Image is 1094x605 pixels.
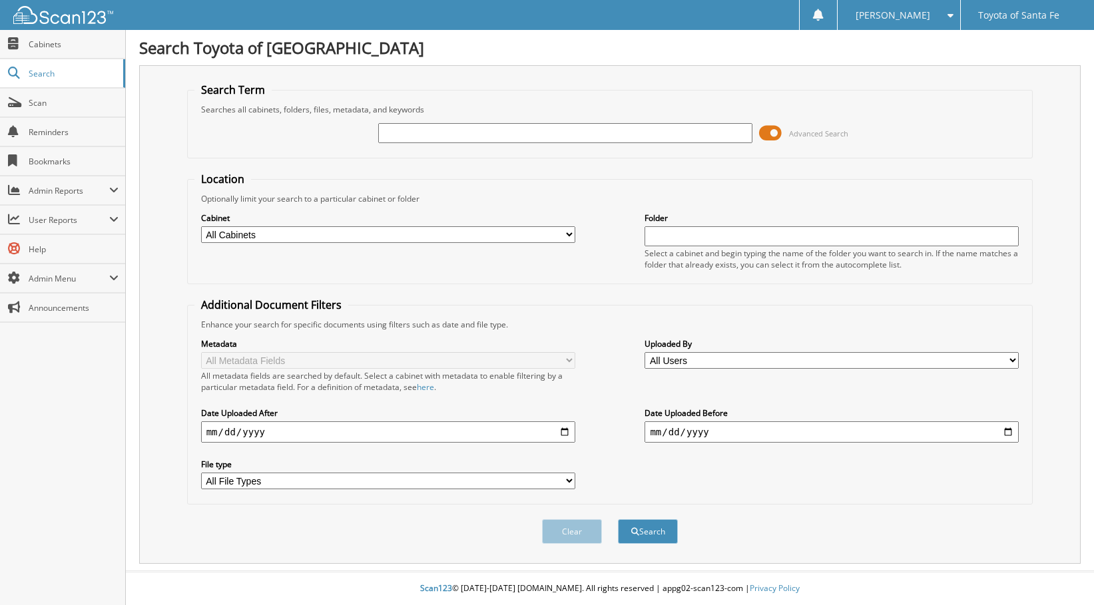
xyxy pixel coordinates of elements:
[29,302,119,313] span: Announcements
[542,519,602,544] button: Clear
[13,6,113,24] img: scan123-logo-white.svg
[1027,541,1094,605] iframe: Chat Widget
[978,11,1059,19] span: Toyota of Santa Fe
[645,421,1019,443] input: end
[201,459,575,470] label: File type
[201,421,575,443] input: start
[194,193,1026,204] div: Optionally limit your search to a particular cabinet or folder
[750,582,800,594] a: Privacy Policy
[201,212,575,224] label: Cabinet
[645,212,1019,224] label: Folder
[194,104,1026,115] div: Searches all cabinets, folders, files, metadata, and keywords
[194,319,1026,330] div: Enhance your search for specific documents using filters such as date and file type.
[417,381,434,393] a: here
[201,370,575,393] div: All metadata fields are searched by default. Select a cabinet with metadata to enable filtering b...
[618,519,678,544] button: Search
[201,407,575,419] label: Date Uploaded After
[29,273,109,284] span: Admin Menu
[29,244,119,255] span: Help
[201,338,575,349] label: Metadata
[29,126,119,138] span: Reminders
[194,172,251,186] legend: Location
[789,128,848,138] span: Advanced Search
[420,582,452,594] span: Scan123
[856,11,930,19] span: [PERSON_NAME]
[29,68,117,79] span: Search
[29,39,119,50] span: Cabinets
[194,298,348,312] legend: Additional Document Filters
[194,83,272,97] legend: Search Term
[645,248,1019,270] div: Select a cabinet and begin typing the name of the folder you want to search in. If the name match...
[29,214,109,226] span: User Reports
[645,407,1019,419] label: Date Uploaded Before
[126,572,1094,605] div: © [DATE]-[DATE] [DOMAIN_NAME]. All rights reserved | appg02-scan123-com |
[29,156,119,167] span: Bookmarks
[29,185,109,196] span: Admin Reports
[29,97,119,108] span: Scan
[139,37,1081,59] h1: Search Toyota of [GEOGRAPHIC_DATA]
[645,338,1019,349] label: Uploaded By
